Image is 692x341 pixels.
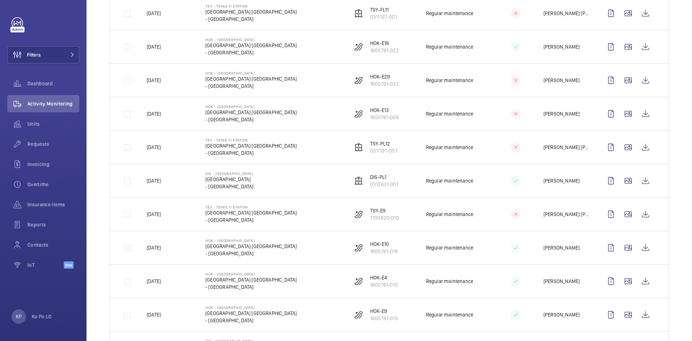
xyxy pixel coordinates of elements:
[205,238,297,243] p: HOK - [GEOGRAPHIC_DATA]
[354,243,363,252] img: escalator.svg
[205,71,297,75] p: HOK - [GEOGRAPHIC_DATA]
[205,250,297,257] p: - [GEOGRAPHIC_DATA]
[370,40,399,47] p: HOK-E18
[370,214,399,221] p: 1700820-010
[370,207,399,214] p: TSY-E9
[354,310,363,319] img: escalator.svg
[205,176,253,183] p: [GEOGRAPHIC_DATA]
[27,261,64,269] span: IoT
[27,100,79,107] span: Activity Monitoring
[426,244,473,251] p: Regular maintenance
[370,315,398,322] p: 1600761-015
[544,144,591,151] p: [PERSON_NAME] [PERSON_NAME]
[354,143,363,152] img: elevator.svg
[205,209,297,216] p: [GEOGRAPHIC_DATA] [GEOGRAPHIC_DATA]
[205,216,297,224] p: - [GEOGRAPHIC_DATA]
[426,43,473,50] p: Regular maintenance
[426,144,473,151] p: Regular maintenance
[205,4,297,8] p: TSY - Tsing Yi Station
[27,80,79,87] span: Dashboard
[205,142,297,149] p: [GEOGRAPHIC_DATA] [GEOGRAPHIC_DATA]
[354,42,363,51] img: escalator.svg
[205,8,297,15] p: [GEOGRAPHIC_DATA] [GEOGRAPHIC_DATA]
[370,248,398,255] p: 1600761-016
[205,243,297,250] p: [GEOGRAPHIC_DATA] [GEOGRAPHIC_DATA]
[544,278,580,285] p: [PERSON_NAME]
[27,201,79,208] span: Insurance items
[370,13,397,21] p: 0311197-001
[205,15,297,23] p: - [GEOGRAPHIC_DATA]
[370,147,398,154] p: 0311197-007
[370,274,398,281] p: HOK-E4
[354,176,363,185] img: elevator.svg
[64,261,74,269] span: Beta
[370,80,399,88] p: 1600761-032
[354,109,363,118] img: escalator.svg
[147,77,161,84] p: [DATE]
[426,77,473,84] p: Regular maintenance
[205,104,297,109] p: HOK - [GEOGRAPHIC_DATA]
[370,174,398,181] p: DIS-PL1
[205,276,297,283] p: [GEOGRAPHIC_DATA] [GEOGRAPHIC_DATA]
[426,10,473,17] p: Regular maintenance
[27,241,79,248] span: Contacts
[354,76,363,85] img: escalator.svg
[354,210,363,219] img: escalator.svg
[426,177,473,184] p: Regular maintenance
[205,171,253,176] p: DIS - [GEOGRAPHIC_DATA]
[147,144,161,151] p: [DATE]
[27,181,79,188] span: Overtime
[147,177,161,184] p: [DATE]
[205,37,297,42] p: HOK - [GEOGRAPHIC_DATA]
[205,183,253,190] p: - [GEOGRAPHIC_DATA]
[205,272,297,276] p: HOK - [GEOGRAPHIC_DATA]
[147,211,161,218] p: [DATE]
[544,177,580,184] p: [PERSON_NAME]
[205,109,297,116] p: [GEOGRAPHIC_DATA] [GEOGRAPHIC_DATA]
[205,116,297,123] p: - [GEOGRAPHIC_DATA]
[544,211,591,218] p: [PERSON_NAME] [PERSON_NAME]
[147,244,161,251] p: [DATE]
[426,211,473,218] p: Regular maintenance
[426,311,473,318] p: Regular maintenance
[544,10,591,17] p: [PERSON_NAME] [PERSON_NAME]
[370,114,399,121] p: 1600761-006
[27,120,79,127] span: Units
[147,110,161,117] p: [DATE]
[370,6,397,13] p: TSY-FL11
[147,311,161,318] p: [DATE]
[27,161,79,168] span: Invoicing
[426,110,473,117] p: Regular maintenance
[205,49,297,56] p: - [GEOGRAPHIC_DATA]
[544,110,580,117] p: [PERSON_NAME]
[544,43,580,50] p: [PERSON_NAME]
[370,308,398,315] p: HOK-E9
[370,73,399,80] p: HOK-E29
[426,278,473,285] p: Regular maintenance
[205,305,297,310] p: HOK - [GEOGRAPHIC_DATA]
[27,221,79,228] span: Reports
[205,317,297,324] p: - [GEOGRAPHIC_DATA]
[205,149,297,157] p: - [GEOGRAPHIC_DATA]
[370,140,398,147] p: TSY-PL12
[370,47,399,54] p: 1600761-022
[354,277,363,286] img: escalator.svg
[370,107,399,114] p: HOK-E13
[27,140,79,148] span: Requests
[205,75,297,82] p: [GEOGRAPHIC_DATA] [GEOGRAPHIC_DATA]
[354,9,363,18] img: elevator.svg
[544,77,580,84] p: [PERSON_NAME]
[205,205,297,209] p: TSY - Tsing Yi Station
[147,278,161,285] p: [DATE]
[205,283,297,291] p: - [GEOGRAPHIC_DATA]
[32,313,52,320] p: Ka Po LO
[370,241,398,248] p: HOK-E10
[205,42,297,49] p: [GEOGRAPHIC_DATA] [GEOGRAPHIC_DATA]
[147,10,161,17] p: [DATE]
[544,244,580,251] p: [PERSON_NAME]
[27,51,41,58] span: Filters
[205,310,297,317] p: [GEOGRAPHIC_DATA] [GEOGRAPHIC_DATA]
[205,82,297,90] p: - [GEOGRAPHIC_DATA]
[147,43,161,50] p: [DATE]
[370,181,398,188] p: 0312631-001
